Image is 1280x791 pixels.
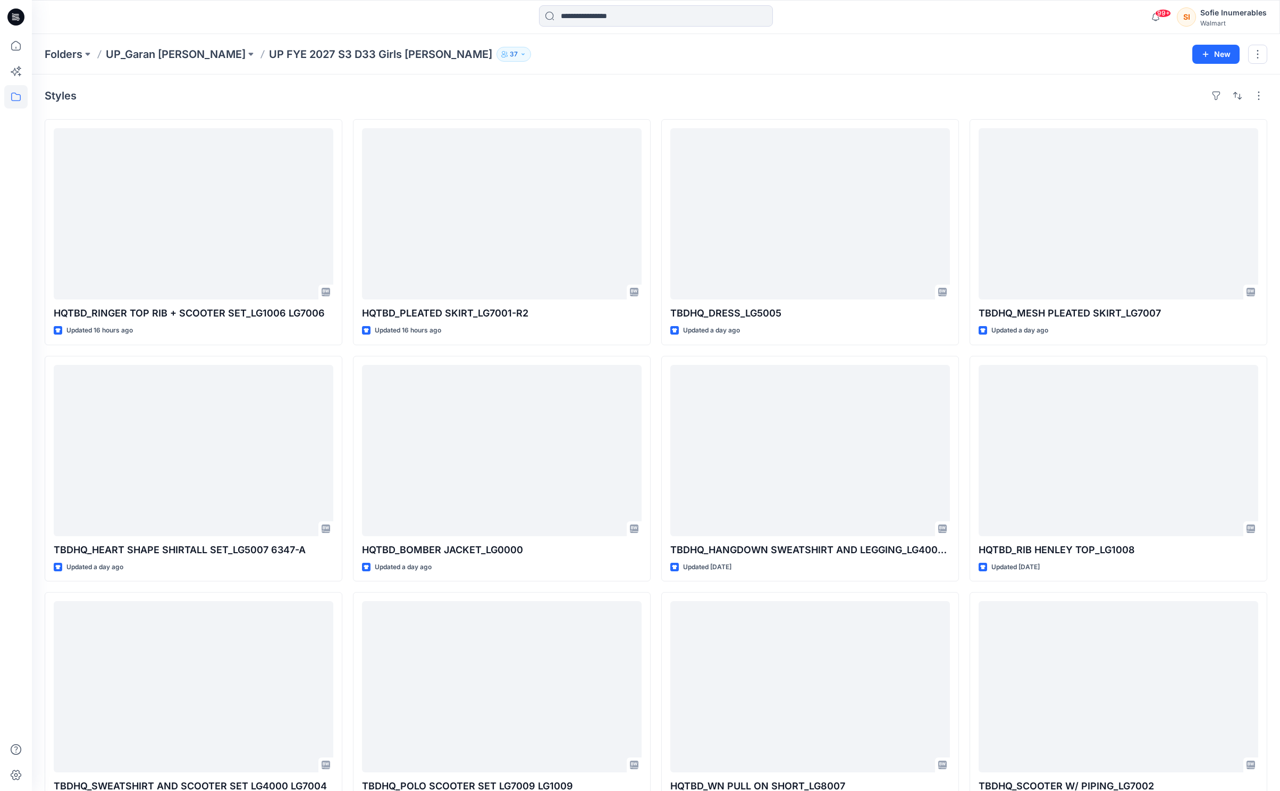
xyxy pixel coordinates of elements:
[670,306,950,321] p: TBDHQ_DRESS_LG5005
[1177,7,1196,27] div: SI
[683,562,731,573] p: Updated [DATE]
[66,562,123,573] p: Updated a day ago
[979,543,1258,557] p: HQTBD_RIB HENLEY TOP_LG1008
[510,48,518,60] p: 37
[496,47,531,62] button: 37
[106,47,246,62] a: UP_Garan [PERSON_NAME]
[54,306,333,321] p: HQTBD_RINGER TOP RIB + SCOOTER SET_LG1006 LG7006
[45,47,82,62] a: Folders
[1200,19,1267,27] div: Walmart
[362,543,642,557] p: HQTBD_BOMBER JACKET_LG0000
[979,306,1258,321] p: TBDHQ_MESH PLEATED SKIRT_LG7007
[670,543,950,557] p: TBDHQ_HANGDOWN SWEATSHIRT AND LEGGING_LG4003 LG9001
[362,306,642,321] p: HQTBD_PLEATED SKIRT_LG7001-R2
[1155,9,1171,18] span: 99+
[991,325,1048,336] p: Updated a day ago
[54,543,333,557] p: TBDHQ_HEART SHAPE SHIRTALL SET_LG5007 6347-A
[66,325,133,336] p: Updated 16 hours ago
[683,325,740,336] p: Updated a day ago
[991,562,1040,573] p: Updated [DATE]
[269,47,492,62] p: UP FYE 2027 S3 D33 Girls [PERSON_NAME]
[1200,6,1267,19] div: Sofie Inumerables
[1192,45,1240,64] button: New
[45,89,77,102] h4: Styles
[375,325,441,336] p: Updated 16 hours ago
[375,562,432,573] p: Updated a day ago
